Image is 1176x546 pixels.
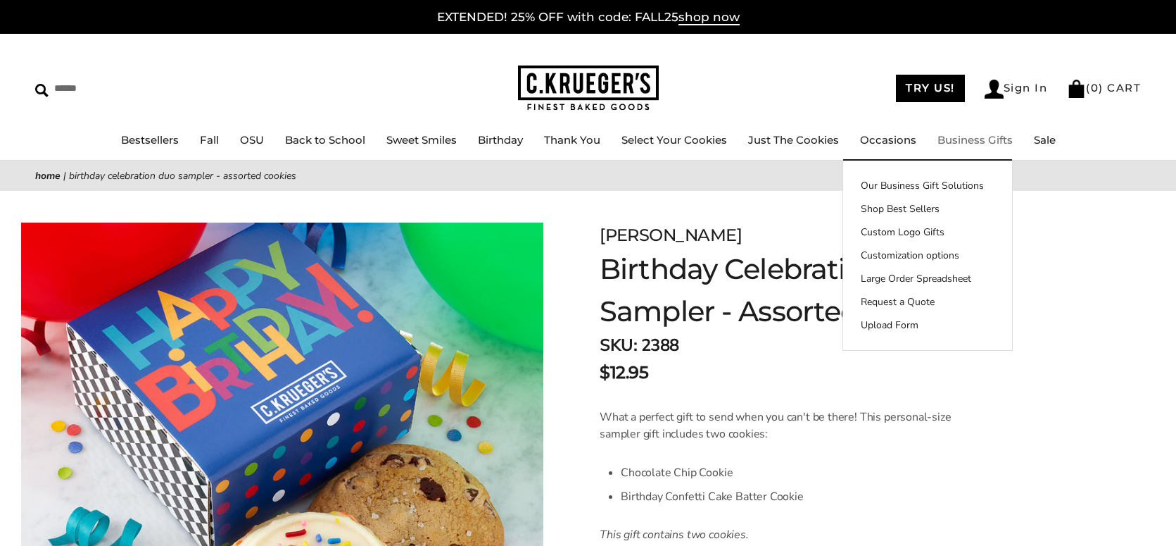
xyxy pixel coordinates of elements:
[985,80,1004,99] img: Account
[1034,133,1056,147] a: Sale
[843,201,1012,216] a: Shop Best Sellers
[240,133,264,147] a: OSU
[121,133,179,147] a: Bestsellers
[860,133,916,147] a: Occasions
[35,77,203,99] input: Search
[600,223,1049,248] div: [PERSON_NAME]
[518,66,659,111] img: C.KRUEGER'S
[63,169,66,182] span: |
[678,10,740,25] span: shop now
[600,334,637,356] strong: SKU:
[621,133,727,147] a: Select Your Cookies
[1067,81,1141,94] a: (0) CART
[1091,81,1099,94] span: 0
[437,10,740,25] a: EXTENDED! 25% OFF with code: FALL25shop now
[285,133,365,147] a: Back to School
[544,133,600,147] a: Thank You
[35,169,61,182] a: Home
[641,334,679,356] span: 2388
[69,169,296,182] span: Birthday Celebration Duo Sampler - Assorted Cookies
[843,178,1012,193] a: Our Business Gift Solutions
[748,133,839,147] a: Just The Cookies
[985,80,1048,99] a: Sign In
[1067,80,1086,98] img: Bag
[35,84,49,97] img: Search
[843,318,1012,333] a: Upload Form
[386,133,457,147] a: Sweet Smiles
[200,133,219,147] a: Fall
[35,168,1141,184] nav: breadcrumbs
[937,133,1013,147] a: Business Gifts
[600,409,985,442] p: What a perfect gift to send when you can't be there! This personal-size sampler gift includes two...
[843,294,1012,309] a: Request a Quote
[621,485,985,509] li: Birthday Confetti Cake Batter Cookie
[621,461,985,485] li: Chocolate Chip Cookie
[600,248,1049,333] h1: Birthday Celebration Duo Sampler - Assorted Cookies
[600,360,648,385] span: $12.95
[478,133,523,147] a: Birthday
[843,225,1012,240] a: Custom Logo Gifts
[600,527,749,542] em: This gift contains two cookies.
[843,271,1012,286] a: Large Order Spreadsheet
[896,75,965,102] a: TRY US!
[843,248,1012,263] a: Customization options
